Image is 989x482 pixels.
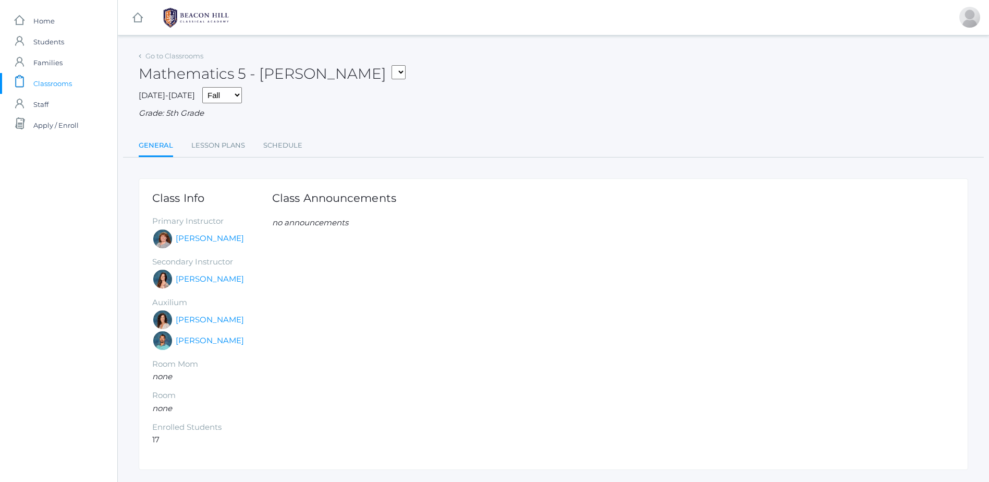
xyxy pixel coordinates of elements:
img: 1_BHCALogos-05.png [157,5,235,31]
a: [PERSON_NAME] [176,335,244,347]
li: 17 [152,434,272,446]
div: Grade: 5th Grade [139,107,968,119]
em: none [152,371,172,381]
h5: Auxilium [152,298,272,307]
a: General [139,135,173,158]
span: Students [33,31,64,52]
a: [PERSON_NAME] [176,233,244,245]
a: [PERSON_NAME] [176,314,244,326]
span: Apply / Enroll [33,115,79,136]
h1: Class Announcements [272,192,396,204]
a: Go to Classrooms [145,52,203,60]
a: [PERSON_NAME] [176,273,244,285]
div: Westen Taylor [152,330,173,351]
h5: Room Mom [152,360,272,369]
a: Schedule [263,135,302,156]
h5: Primary Instructor [152,217,272,226]
div: Cari Burke [152,309,173,330]
span: [DATE]-[DATE] [139,90,195,100]
a: Lesson Plans [191,135,245,156]
div: Pauline Harris [959,7,980,28]
h5: Secondary Instructor [152,258,272,267]
h1: Class Info [152,192,272,204]
h5: Enrolled Students [152,423,272,432]
span: Classrooms [33,73,72,94]
h2: Mathematics 5 - [PERSON_NAME] [139,66,406,82]
h5: Room [152,391,272,400]
em: no announcements [272,218,348,227]
span: Families [33,52,63,73]
div: Rebecca Salazar [152,269,173,290]
div: Sarah Bence [152,228,173,249]
span: Staff [33,94,48,115]
span: Home [33,10,55,31]
em: none [152,403,172,413]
